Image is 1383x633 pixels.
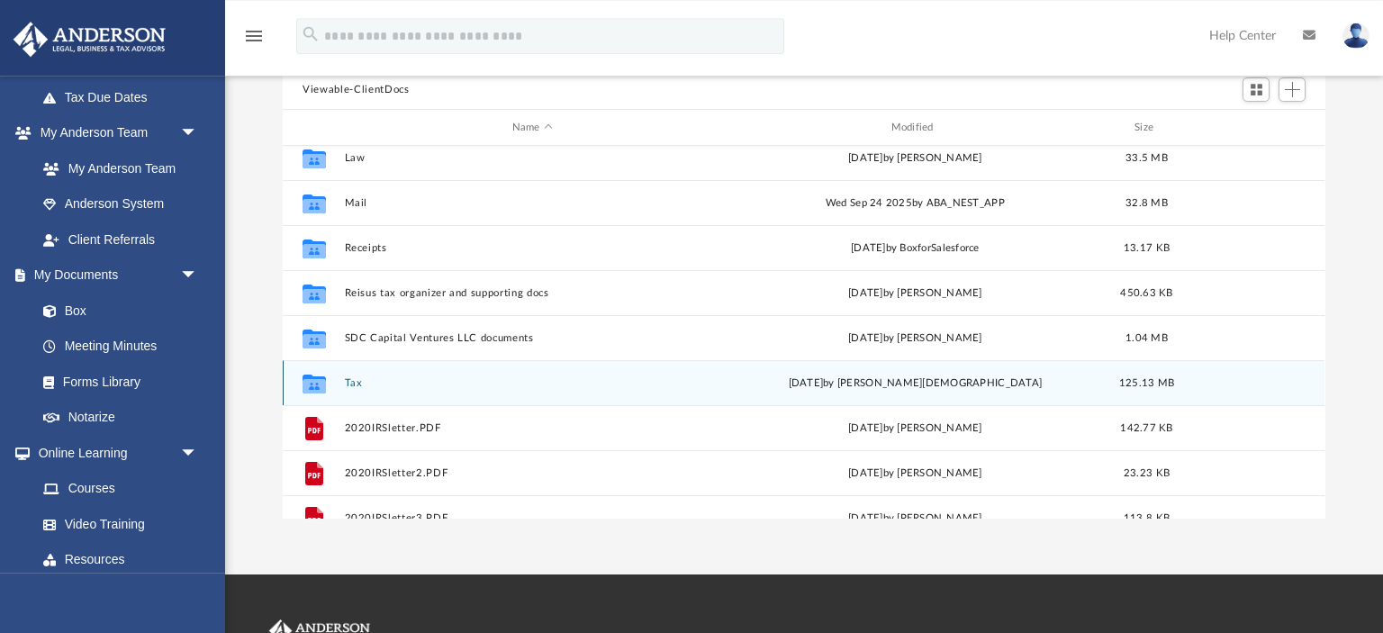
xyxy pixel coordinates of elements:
[283,146,1324,519] div: grid
[345,152,720,164] button: Law
[1243,77,1270,103] button: Switch to Grid View
[1124,243,1170,253] span: 13.17 KB
[8,22,171,57] img: Anderson Advisors Platinum Portal
[25,471,216,507] a: Courses
[728,511,1103,527] div: [DATE] by [PERSON_NAME]
[1125,153,1168,163] span: 33.5 MB
[1111,120,1183,136] div: Size
[728,330,1103,347] div: [DATE] by [PERSON_NAME]
[303,82,409,98] button: Viewable-ClientDocs
[345,467,720,479] button: 2020IRSletter2.PDF
[1119,378,1174,388] span: 125.13 MB
[345,287,720,299] button: Reisus tax organizer and supporting docs
[13,115,216,151] a: My Anderson Teamarrow_drop_down
[728,375,1103,392] div: [DATE] by [PERSON_NAME][DEMOGRAPHIC_DATA]
[1125,198,1168,208] span: 32.8 MB
[345,332,720,344] button: SDC Capital Ventures LLC documents
[345,422,720,434] button: 2020IRSletter.PDF
[25,222,216,258] a: Client Referrals
[728,150,1103,167] div: [DATE] by [PERSON_NAME]
[728,420,1103,437] div: [DATE] by [PERSON_NAME]
[728,285,1103,302] div: [DATE] by [PERSON_NAME]
[13,435,216,471] a: Online Learningarrow_drop_down
[25,329,216,365] a: Meeting Minutes
[25,293,207,329] a: Box
[728,195,1103,212] div: Wed Sep 24 2025 by ABA_NEST_APP
[728,466,1103,482] div: [DATE] by [PERSON_NAME]
[25,400,216,436] a: Notarize
[1121,423,1173,433] span: 142.77 KB
[1191,120,1317,136] div: id
[25,79,225,115] a: Tax Due Dates
[1125,333,1168,343] span: 1.04 MB
[301,24,321,44] i: search
[180,258,216,294] span: arrow_drop_down
[345,197,720,209] button: Mail
[1121,288,1173,298] span: 450.63 KB
[728,240,1103,257] div: [DATE] by BoxforSalesforce
[1342,23,1369,49] img: User Pic
[345,512,720,524] button: 2020IRSletter3.PDF
[243,34,265,47] a: menu
[180,435,216,472] span: arrow_drop_down
[345,377,720,389] button: Tax
[1124,468,1170,478] span: 23.23 KB
[25,150,207,186] a: My Anderson Team
[180,115,216,152] span: arrow_drop_down
[728,120,1103,136] div: Modified
[1279,77,1306,103] button: Add
[25,542,216,578] a: Resources
[291,120,336,136] div: id
[243,25,265,47] i: menu
[25,506,207,542] a: Video Training
[13,258,216,294] a: My Documentsarrow_drop_down
[345,242,720,254] button: Receipts
[25,364,207,400] a: Forms Library
[1124,513,1170,523] span: 113.8 KB
[25,186,216,222] a: Anderson System
[344,120,719,136] div: Name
